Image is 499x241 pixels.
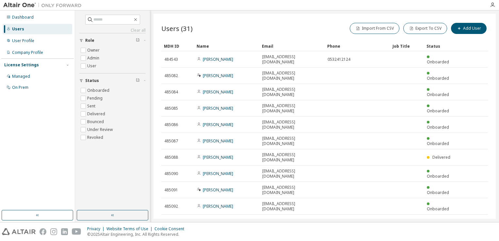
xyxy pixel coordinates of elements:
[164,106,178,111] span: 485085
[262,185,322,195] span: [EMAIL_ADDRESS][DOMAIN_NAME]
[87,110,106,118] label: Delivered
[79,28,146,33] a: Clear all
[106,226,154,232] div: Website Terms of Use
[262,120,322,130] span: [EMAIL_ADDRESS][DOMAIN_NAME]
[262,201,322,212] span: [EMAIL_ADDRESS][DOMAIN_NAME]
[87,126,114,134] label: Under Review
[87,134,105,141] label: Revoked
[262,152,322,163] span: [EMAIL_ADDRESS][DOMAIN_NAME]
[161,24,193,33] span: Users (31)
[87,232,188,237] p: © 2025 Altair Engineering, Inc. All Rights Reserved.
[87,54,101,62] label: Admin
[203,138,233,144] a: [PERSON_NAME]
[12,74,30,79] div: Managed
[2,228,36,235] img: altair_logo.svg
[164,204,178,209] span: 485092
[3,2,85,8] img: Altair One
[85,78,99,83] span: Status
[164,155,178,160] span: 485088
[432,154,450,160] span: Delivered
[203,154,233,160] a: [PERSON_NAME]
[203,56,233,62] a: [PERSON_NAME]
[203,171,233,176] a: [PERSON_NAME]
[427,75,449,81] span: Onboarded
[262,41,322,51] div: Email
[12,26,24,32] div: Users
[164,187,178,193] span: 485091
[79,33,146,48] button: Role
[427,59,449,65] span: Onboarded
[87,102,97,110] label: Sent
[328,57,350,62] span: 0532412124
[72,228,81,235] img: youtube.svg
[61,228,68,235] img: linkedin.svg
[164,57,178,62] span: 484543
[164,73,178,78] span: 485082
[164,89,178,95] span: 485084
[85,38,94,43] span: Role
[427,124,449,130] span: Onboarded
[393,41,421,51] div: Job Title
[87,118,105,126] label: Bounced
[451,23,487,34] button: Add User
[87,94,104,102] label: Pending
[203,122,233,127] a: [PERSON_NAME]
[12,15,34,20] div: Dashboard
[427,173,449,179] span: Onboarded
[87,46,101,54] label: Owner
[12,50,43,55] div: Company Profile
[164,171,178,176] span: 485090
[427,141,449,146] span: Onboarded
[136,38,140,43] span: Clear filter
[203,105,233,111] a: [PERSON_NAME]
[87,87,111,94] label: Onboarded
[262,103,322,114] span: [EMAIL_ADDRESS][DOMAIN_NAME]
[203,89,233,95] a: [PERSON_NAME]
[262,54,322,65] span: [EMAIL_ADDRESS][DOMAIN_NAME]
[427,41,454,51] div: Status
[262,136,322,146] span: [EMAIL_ADDRESS][DOMAIN_NAME]
[79,73,146,88] button: Status
[197,41,257,51] div: Name
[262,169,322,179] span: [EMAIL_ADDRESS][DOMAIN_NAME]
[203,203,233,209] a: [PERSON_NAME]
[87,226,106,232] div: Privacy
[327,41,387,51] div: Phone
[403,23,447,34] button: Export To CSV
[427,190,449,195] span: Onboarded
[262,87,322,97] span: [EMAIL_ADDRESS][DOMAIN_NAME]
[154,226,188,232] div: Cookie Consent
[350,23,399,34] button: Import From CSV
[12,38,34,43] div: User Profile
[164,122,178,127] span: 485086
[40,228,46,235] img: facebook.svg
[164,41,191,51] div: MDH ID
[12,85,28,90] div: On Prem
[427,92,449,97] span: Onboarded
[87,62,98,70] label: User
[427,206,449,212] span: Onboarded
[203,187,233,193] a: [PERSON_NAME]
[164,138,178,144] span: 485087
[4,62,39,68] div: License Settings
[427,108,449,114] span: Onboarded
[50,228,57,235] img: instagram.svg
[262,71,322,81] span: [EMAIL_ADDRESS][DOMAIN_NAME]
[203,73,233,78] a: [PERSON_NAME]
[136,78,140,83] span: Clear filter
